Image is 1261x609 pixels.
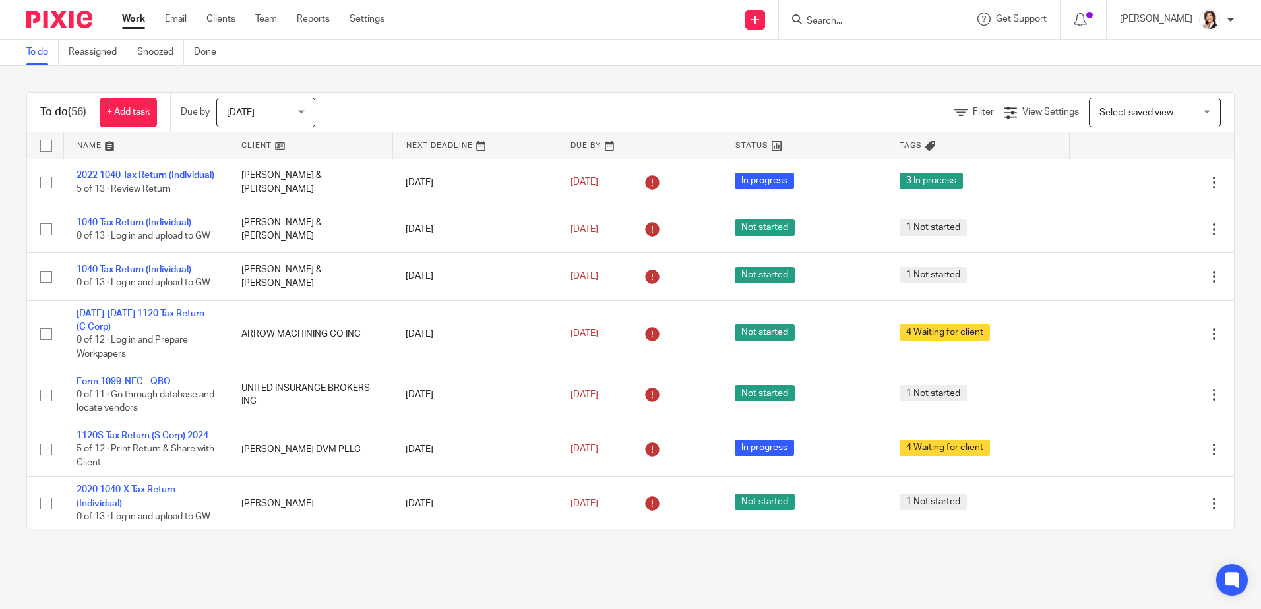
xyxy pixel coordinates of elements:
span: In progress [735,173,794,189]
span: 1 Not started [900,494,967,510]
span: Tags [900,142,922,149]
td: [DATE] [392,300,557,368]
td: [PERSON_NAME] [228,477,393,531]
td: [PERSON_NAME] DVM PLLC [228,422,393,477]
a: + Add task [100,98,157,127]
span: Get Support [996,14,1047,24]
a: 1040 Tax Return (Individual) [77,218,191,227]
span: 0 of 13 · Log in and upload to GW [77,231,210,241]
span: [DATE] [227,108,255,117]
a: 1040 Tax Return (Individual) [77,265,191,274]
span: Not started [735,385,795,401]
span: [DATE] [570,445,598,454]
span: Not started [735,219,795,236]
span: View Settings [1022,107,1079,117]
span: Not started [735,267,795,283]
td: [DATE] [392,477,557,531]
span: [DATE] [570,329,598,338]
a: [DATE]-[DATE] 1120 Tax Return (C Corp) [77,309,204,332]
span: 5 of 12 · Print Return & Share with Client [77,445,214,468]
a: Form 1099-NEC - QBO [77,377,171,386]
span: 1 Not started [900,385,967,401]
a: Email [165,13,187,26]
span: 3 In process [900,173,963,189]
td: [PERSON_NAME] & [PERSON_NAME] [228,206,393,252]
a: Clients [206,13,235,26]
td: [DATE] [392,368,557,422]
td: [PERSON_NAME] & [PERSON_NAME] [228,253,393,300]
td: [DATE] [392,253,557,300]
p: [PERSON_NAME] [1120,13,1192,26]
input: Search [805,16,924,28]
a: Work [122,13,145,26]
span: [DATE] [570,272,598,281]
h1: To do [40,105,86,119]
span: 4 Waiting for client [900,324,990,341]
span: 4 Waiting for client [900,440,990,456]
a: Team [255,13,277,26]
a: Reports [297,13,330,26]
span: [DATE] [570,178,598,187]
span: 0 of 13 · Log in and upload to GW [77,512,210,521]
span: 0 of 13 · Log in and upload to GW [77,279,210,288]
span: [DATE] [570,390,598,399]
span: (56) [68,107,86,117]
span: 0 of 11 · Go through database and locate vendors [77,390,214,413]
img: Pixie [26,11,92,28]
p: Due by [181,105,210,119]
a: 2022 1040 Tax Return (Individual) [77,171,214,180]
span: [DATE] [570,499,598,508]
span: [DATE] [570,225,598,234]
td: ARROW MACHINING CO INC [228,300,393,368]
td: [PERSON_NAME] & [PERSON_NAME] [228,159,393,206]
td: [DATE] [392,206,557,252]
span: In progress [735,440,794,456]
td: [DATE] [392,422,557,477]
a: Settings [350,13,384,26]
span: 5 of 13 · Review Return [77,185,171,194]
a: 2020 1040-X Tax Return (Individual) [77,485,175,507]
img: BW%20Website%203%20-%20square.jpg [1199,9,1220,30]
span: Select saved view [1099,108,1173,117]
a: Done [194,40,226,65]
a: Snoozed [137,40,184,65]
a: Reassigned [69,40,127,65]
a: To do [26,40,59,65]
span: 1 Not started [900,219,967,236]
span: 1 Not started [900,267,967,283]
span: Not started [735,324,795,341]
span: Not started [735,494,795,510]
a: 1120S Tax Return (S Corp) 2024 [77,431,208,440]
span: Filter [973,107,994,117]
td: [DATE] [392,159,557,206]
td: UNITED INSURANCE BROKERS INC [228,368,393,422]
span: 0 of 12 · Log in and Prepare Workpapers [77,336,188,359]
